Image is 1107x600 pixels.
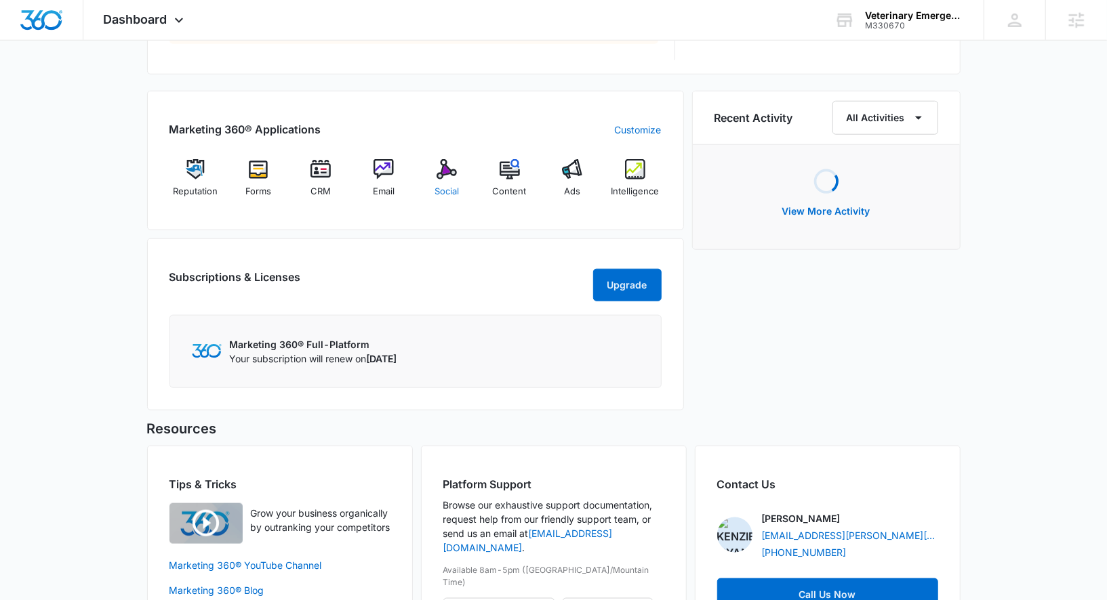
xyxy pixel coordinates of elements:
span: Dashboard [104,12,167,26]
h2: Contact Us [717,476,938,492]
h6: Recent Activity [714,110,793,126]
span: Content [493,185,527,198]
a: Email [358,159,410,208]
div: account name [865,10,964,21]
a: [PHONE_NUMBER] [762,545,847,559]
img: Quick Overview Video [169,503,243,544]
h2: Tips & Tricks [169,476,390,492]
a: [EMAIL_ADDRESS][DOMAIN_NAME] [443,528,613,553]
span: Forms [245,185,271,198]
span: Social [435,185,459,198]
button: Upgrade [593,269,662,301]
img: Marketing 360 Logo [192,344,222,358]
a: Customize [615,123,662,137]
h2: Marketing 360® Applications [169,121,321,137]
h2: Platform Support [443,476,664,492]
p: [PERSON_NAME] [762,511,841,526]
p: Grow your business organically by outranking your competitors [251,506,390,534]
img: Kenzie Ryan [717,517,752,553]
span: CRM [310,185,331,198]
a: Ads [546,159,599,208]
p: Marketing 360® Full-Platform [230,337,397,351]
p: Available 8am-5pm ([GEOGRAPHIC_DATA]/Mountain Time) [443,564,664,588]
a: Social [421,159,473,208]
p: Browse our exhaustive support documentation, request help from our friendly support team, or send... [443,498,664,555]
span: Email [373,185,395,198]
button: View More Activity [769,195,884,228]
a: Forms [232,159,284,208]
span: Intelligence [611,185,660,198]
div: account id [865,21,964,30]
span: Ads [564,185,580,198]
a: Marketing 360® Blog [169,583,390,597]
span: Reputation [173,185,218,198]
a: Marketing 360® YouTube Channel [169,558,390,572]
h5: Resources [147,419,961,439]
a: [EMAIL_ADDRESS][PERSON_NAME][DOMAIN_NAME] [762,528,938,542]
h2: Subscriptions & Licenses [169,269,301,296]
a: Content [483,159,536,208]
a: CRM [295,159,347,208]
button: All Activities [832,101,938,135]
p: Your subscription will renew on [230,351,397,366]
a: Intelligence [609,159,662,208]
span: [DATE] [367,353,397,364]
a: Reputation [169,159,222,208]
